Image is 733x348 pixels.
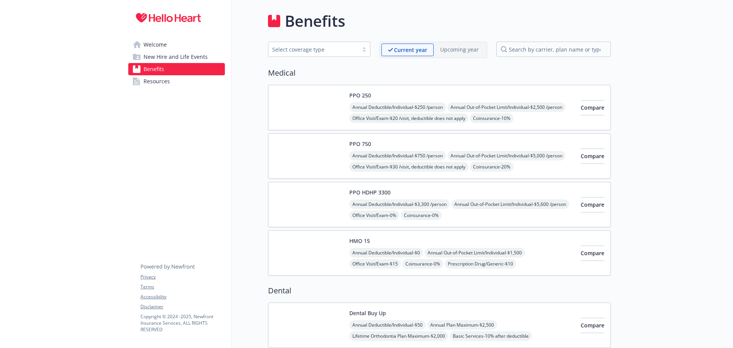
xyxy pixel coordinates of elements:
span: Upcoming year [434,44,485,56]
h2: Dental [268,285,611,296]
span: Compare [581,104,604,111]
button: Compare [581,197,604,212]
a: Resources [128,75,225,87]
h1: Benefits [285,10,345,32]
img: Anthem Blue Cross carrier logo [274,140,343,172]
span: Office Visit/Exam - $30 /visit, deductible does not apply [349,162,468,172]
button: Compare [581,318,604,333]
span: Benefits [144,63,164,75]
button: PPO HDHP 3300 [349,188,391,196]
span: Office Visit/Exam - $20 /visit, deductible does not apply [349,113,468,123]
span: Annual Out-of-Pocket Limit/Individual - $5,600 /person [451,199,569,209]
span: Annual Plan Maximum - $2,500 [427,320,497,330]
span: Annual Deductible/Individual - $250 /person [349,102,446,112]
button: HMO 15 [349,237,370,245]
a: Disclaimer [140,303,224,310]
img: Anthem Blue Cross carrier logo [274,188,343,221]
button: Compare [581,246,604,261]
span: Coinsurance - 20% [470,162,513,172]
span: Basic Services - 10% after deductible [450,331,532,341]
span: Resources [144,75,170,87]
div: Select coverage type [272,45,355,53]
span: Annual Out-of-Pocket Limit/Individual - $1,500 [425,248,525,257]
span: Compare [581,249,604,257]
button: Compare [581,100,604,115]
span: Prescription Drug/Generic - $10 [445,259,516,269]
span: Compare [581,201,604,208]
a: Benefits [128,63,225,75]
span: Office Visit/Exam - 0% [349,210,399,220]
span: Annual Deductible/Individual - $750 /person [349,151,446,160]
button: PPO 250 [349,91,371,99]
input: search by carrier, plan name or type [496,42,611,57]
img: Kaiser Permanente Insurance Company carrier logo [274,237,343,269]
span: Coinsurance - 10% [470,113,513,123]
span: Annual Deductible/Individual - $3,300 /person [349,199,450,209]
span: Annual Deductible/Individual - $0 [349,248,423,257]
a: Privacy [140,274,224,280]
span: Annual Out-of-Pocket Limit/Individual - $2,500 /person [447,102,565,112]
button: Dental Buy Up [349,309,386,317]
p: Copyright © 2024 - 2025 , Newfront Insurance Services, ALL RIGHTS RESERVED [140,313,224,333]
span: Annual Deductible/Individual - $50 [349,320,426,330]
span: Compare [581,322,604,329]
a: Welcome [128,39,225,51]
p: Current year [394,46,427,54]
span: Compare [581,152,604,160]
span: Welcome [144,39,167,51]
span: Coinsurance - 0% [401,210,442,220]
span: Office Visit/Exam - $15 [349,259,401,269]
img: Anthem Blue Cross carrier logo [274,91,343,124]
span: Lifetime Orthodontia Plan Maximum - $2,000 [349,331,448,341]
a: Terms [140,283,224,290]
a: Accessibility [140,293,224,300]
button: PPO 750 [349,140,371,148]
span: Coinsurance - 0% [402,259,443,269]
p: Upcoming year [440,45,479,53]
h2: Medical [268,67,611,79]
button: Compare [581,149,604,164]
span: New Hire and Life Events [144,51,208,63]
img: Guardian carrier logo [274,309,343,342]
a: New Hire and Life Events [128,51,225,63]
span: Annual Out-of-Pocket Limit/Individual - $5,000 /person [447,151,565,160]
